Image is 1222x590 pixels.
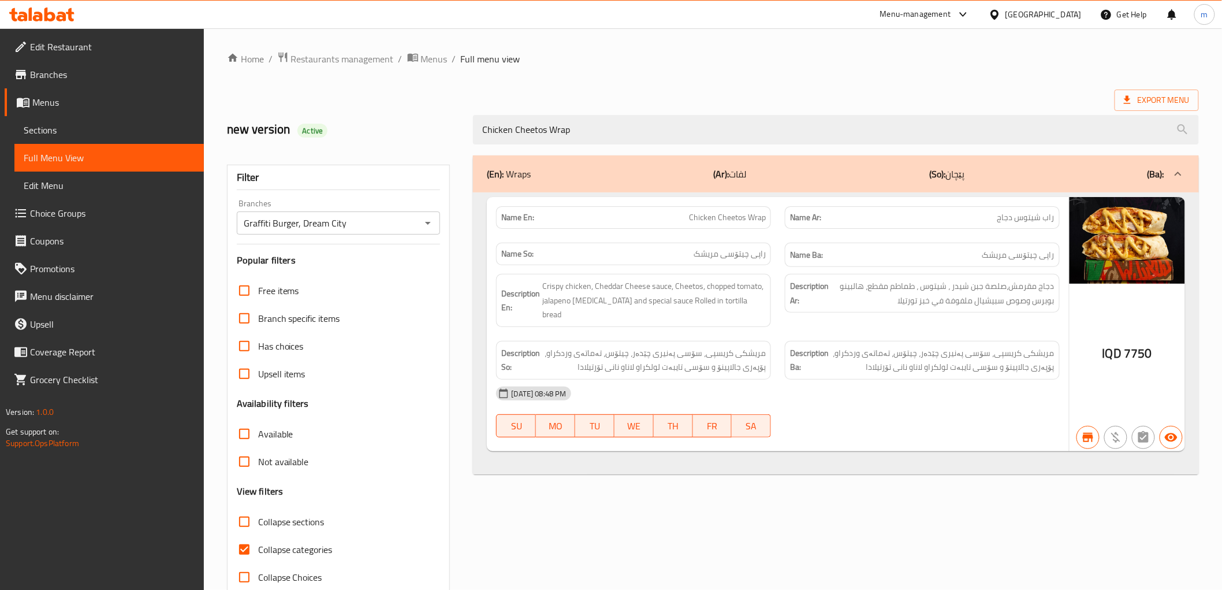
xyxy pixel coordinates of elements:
span: TH [658,418,688,435]
span: Promotions [30,262,195,276]
strong: Description Ar: [790,279,829,307]
span: Coverage Report [30,345,195,359]
nav: breadcrumb [227,51,1199,66]
button: TU [575,414,614,437]
span: Full Menu View [24,151,195,165]
a: Branches [5,61,204,88]
span: دجاج مقرمش،صلصة جبن شيدر ، شيتوس ، طماطم مقطع، هالبينو بوبرس وصوص سبيشيال ملفوفة في خبز تورتيلا [831,279,1055,307]
a: Menus [5,88,204,116]
strong: Name Ar: [790,211,821,224]
h3: View filters [237,485,284,498]
button: Open [420,215,436,231]
span: Menu disclaimer [30,290,195,303]
span: Collapse categories [258,543,333,556]
b: (En): [487,165,504,183]
span: FR [698,418,728,435]
span: Menus [32,95,195,109]
p: پێچان [930,167,965,181]
div: (En): Wraps(Ar):لفات(So):پێچان(Ba): [473,155,1198,192]
button: Available [1160,426,1183,449]
span: Full menu view [461,52,520,66]
span: Menus [421,52,448,66]
span: Edit Restaurant [30,40,195,54]
a: Sections [14,116,204,144]
span: Chicken Cheetos Wrap [689,211,766,224]
button: WE [614,414,654,437]
strong: Description Ba: [790,346,829,374]
span: [DATE] 08:48 PM [506,388,571,399]
span: TU [580,418,610,435]
h2: new version [227,121,460,138]
span: Crispy chicken, Cheddar Cheese sauce, Cheetos, chopped tomato, jalapeno poppers and special sauce... [542,279,766,322]
span: Coupons [30,234,195,248]
span: Version: [6,405,34,420]
button: Purchased item [1104,426,1127,449]
p: لفات [714,167,747,181]
span: Has choices [258,339,304,353]
div: Menu-management [880,8,951,21]
input: search [473,115,1198,144]
div: [GEOGRAPHIC_DATA] [1005,8,1082,21]
span: 7750 [1124,342,1152,365]
span: Export Menu [1124,93,1190,107]
span: Restaurants management [291,52,394,66]
a: Promotions [5,255,204,283]
span: راپی چیتۆسی مریشک [982,248,1055,262]
span: Grocery Checklist [30,373,195,387]
h3: Popular filters [237,254,441,267]
button: Not has choices [1132,426,1155,449]
span: Branches [30,68,195,81]
li: / [398,52,403,66]
strong: Name En: [501,211,534,224]
span: Choice Groups [30,206,195,220]
img: mmw_638882827234489774 [1070,197,1185,284]
b: (So): [930,165,946,183]
span: مریشکی کریسپی، سۆسی پەنیری چێدەر، چیتۆس، تەماتەی وردکراو، پۆپەری جالاپینۆ و سۆسی تایبەت لولکراو ل... [542,346,766,374]
div: Filter [237,165,441,190]
span: Get support on: [6,424,59,439]
span: Free items [258,284,299,298]
span: Upsell items [258,367,305,381]
span: Active [297,125,327,136]
a: Full Menu View [14,144,204,172]
span: SA [736,418,766,435]
button: SU [496,414,536,437]
h3: Availability filters [237,397,309,410]
strong: Name So: [501,248,534,260]
b: (Ba): [1148,165,1164,183]
span: WE [619,418,649,435]
button: FR [693,414,732,437]
a: Menus [407,51,448,66]
strong: Name Ba: [790,248,823,262]
span: Sections [24,123,195,137]
button: TH [654,414,693,437]
span: مریشکی کریسپی، سۆسی پەنیری چێدەر، چیتۆس، تەماتەی وردکراو، پۆپەری جالاپینۆ و سۆسی تایبەت لولکراو ل... [831,346,1055,374]
b: (Ar): [714,165,729,183]
a: Restaurants management [277,51,394,66]
a: Home [227,52,264,66]
p: Wraps [487,167,531,181]
a: Upsell [5,310,204,338]
span: راپی چیتۆسی مریشک [694,248,766,260]
strong: Description So: [501,346,540,374]
button: Branch specific item [1076,426,1100,449]
span: Collapse sections [258,515,325,529]
span: SU [501,418,531,435]
div: Active [297,124,327,138]
button: MO [536,414,575,437]
a: Coverage Report [5,338,204,366]
strong: Description En: [501,287,540,315]
a: Menu disclaimer [5,283,204,310]
span: 1.0.0 [36,405,54,420]
a: Grocery Checklist [5,366,204,394]
span: Edit Menu [24,179,195,192]
span: Export Menu [1115,90,1199,111]
a: Choice Groups [5,199,204,227]
span: MO [541,418,571,435]
span: Collapse Choices [258,570,322,584]
span: IQD [1102,342,1122,365]
a: Support.OpsPlatform [6,436,79,451]
span: Upsell [30,317,195,331]
div: (En): Wraps(Ar):لفات(So):پێچان(Ba): [473,192,1198,474]
span: Not available [258,455,309,469]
